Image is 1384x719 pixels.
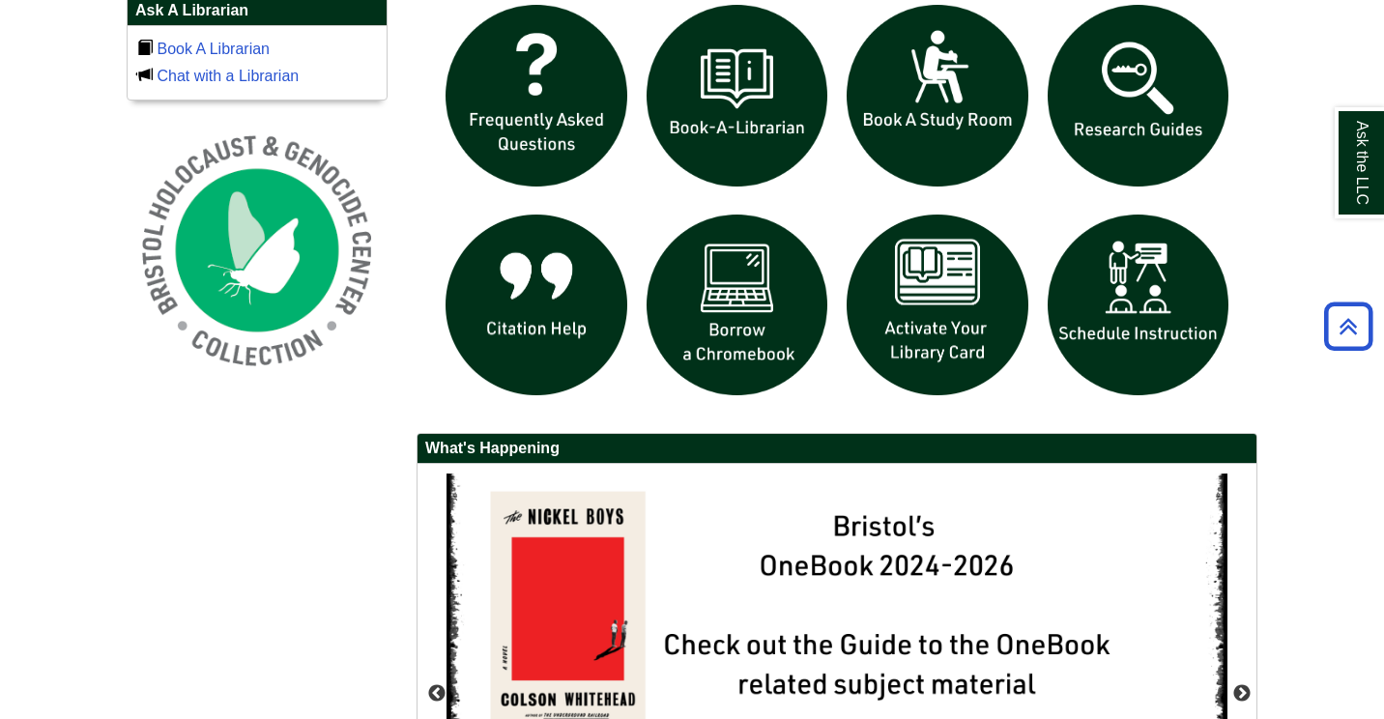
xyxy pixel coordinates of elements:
[436,205,637,406] img: citation help icon links to citation help guide page
[418,434,1256,464] h2: What's Happening
[157,68,299,84] a: Chat with a Librarian
[127,120,388,381] img: Holocaust and Genocide Collection
[427,684,447,704] button: Previous
[837,205,1038,406] img: activate Library Card icon links to form to activate student ID into library card
[1317,313,1379,339] a: Back to Top
[157,41,270,57] a: Book A Librarian
[637,205,838,406] img: Borrow a chromebook icon links to the borrow a chromebook web page
[1038,205,1239,406] img: For faculty. Schedule Library Instruction icon links to form.
[1232,684,1252,704] button: Next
